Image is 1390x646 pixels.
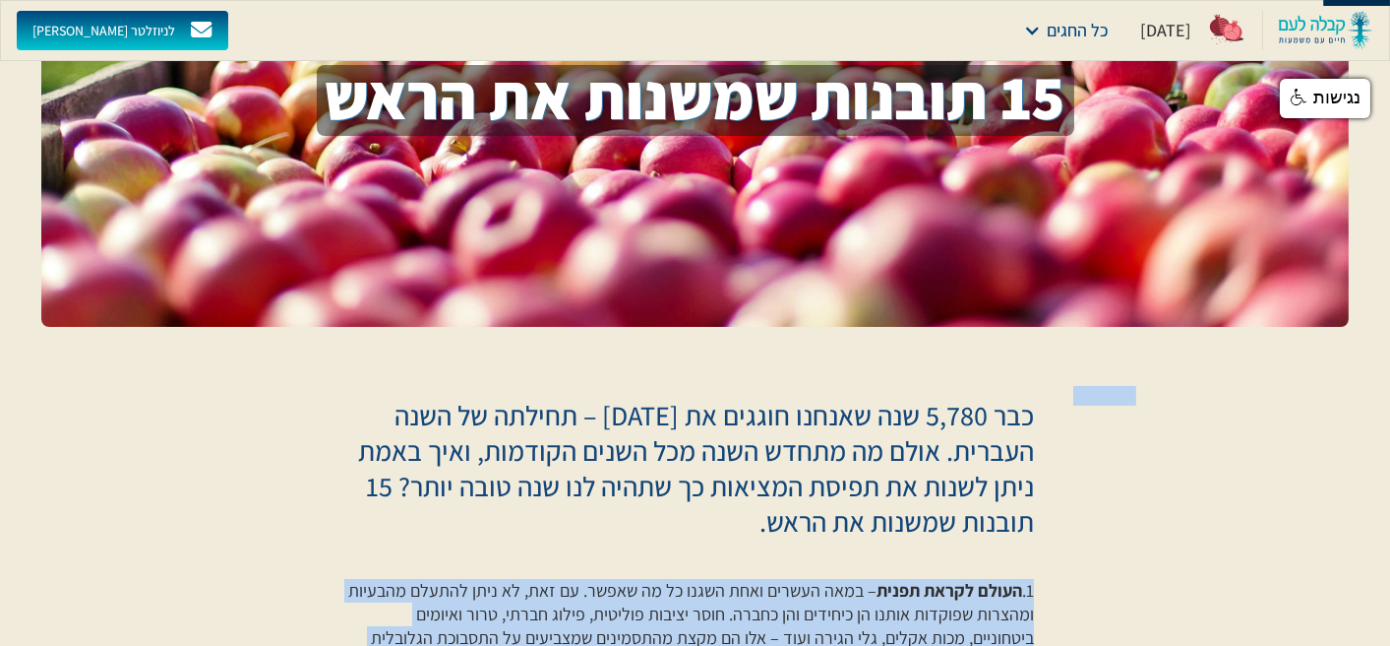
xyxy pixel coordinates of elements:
a: נגישות [1280,79,1370,118]
p: כבר 5,780 שנה שאנחנו חוגגים את [DATE] – תחילתה של השנה העברית. אולם מה מתחדש השנה מכל השנים הקודמ... [347,398,1033,540]
div: [DATE] [1140,19,1191,42]
a: [DATE] [1132,11,1254,50]
div: כל החגים [1015,11,1117,50]
a: [PERSON_NAME] לניוזלטר [17,11,228,50]
span: נגישות [1313,88,1360,107]
iframe: fb:share_button Facebook Social Plugin [1073,386,1136,406]
img: נגישות [1291,89,1308,106]
h1: 15 תובנות שמשנות את הראש [317,65,1074,136]
div: [PERSON_NAME] לניוזלטר [32,22,175,39]
div: כל החגים [1047,17,1109,44]
strong: העולם לקראת תפנית [876,579,1022,602]
img: kabbalah-laam-logo-colored-transparent [1279,11,1373,50]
